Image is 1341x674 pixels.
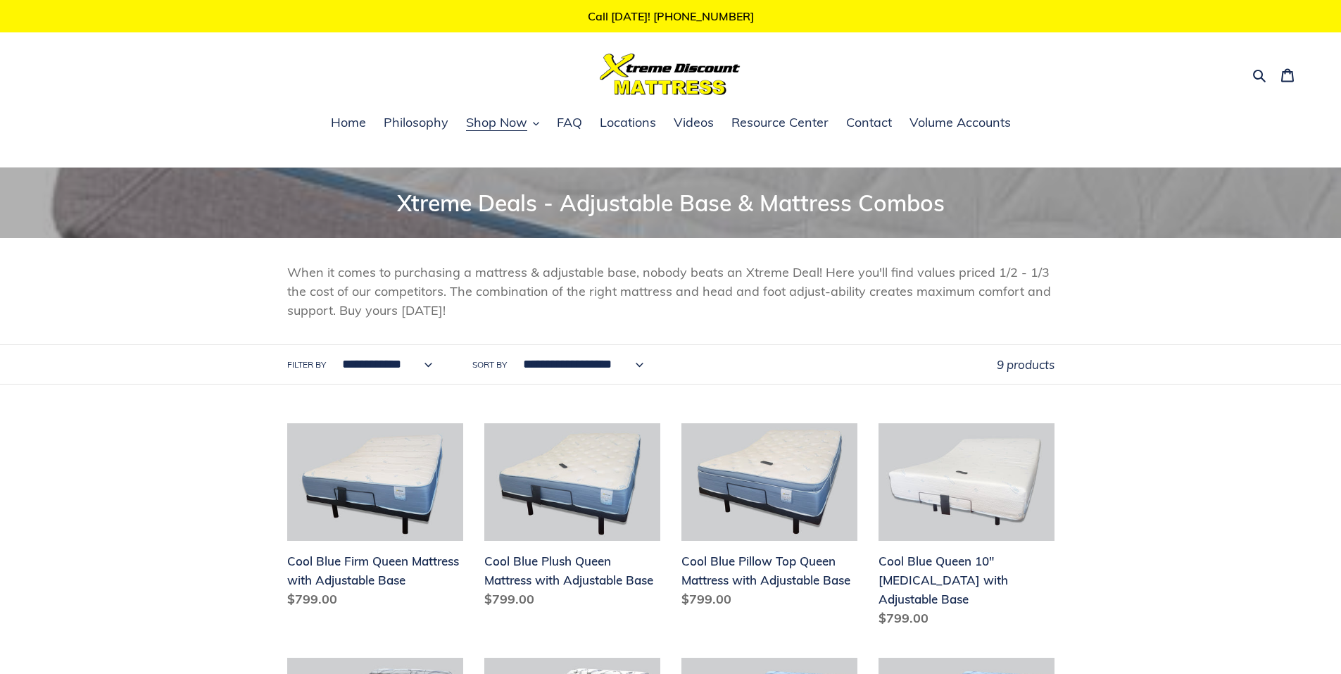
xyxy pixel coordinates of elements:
[384,114,448,131] span: Philosophy
[397,189,945,217] span: Xtreme Deals - Adjustable Base & Mattress Combos
[287,358,326,371] label: Filter by
[724,113,836,134] a: Resource Center
[287,423,463,614] a: Cool Blue Firm Queen Mattress with Adjustable Base
[839,113,899,134] a: Contact
[557,114,582,131] span: FAQ
[846,114,892,131] span: Contact
[909,114,1011,131] span: Volume Accounts
[731,114,829,131] span: Resource Center
[902,113,1018,134] a: Volume Accounts
[550,113,589,134] a: FAQ
[667,113,721,134] a: Videos
[681,423,857,614] a: Cool Blue Pillow Top Queen Mattress with Adjustable Base
[879,423,1054,633] a: Cool Blue Queen 10" Memory Foam with Adjustable Base
[600,114,656,131] span: Locations
[472,358,507,371] label: Sort by
[466,114,527,131] span: Shop Now
[324,113,373,134] a: Home
[997,357,1054,372] span: 9 products
[377,113,455,134] a: Philosophy
[674,114,714,131] span: Videos
[600,54,741,95] img: Xtreme Discount Mattress
[287,263,1054,320] p: When it comes to purchasing a mattress & adjustable base, nobody beats an Xtreme Deal! Here you'l...
[484,423,660,614] a: Cool Blue Plush Queen Mattress with Adjustable Base
[331,114,366,131] span: Home
[593,113,663,134] a: Locations
[459,113,546,134] button: Shop Now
